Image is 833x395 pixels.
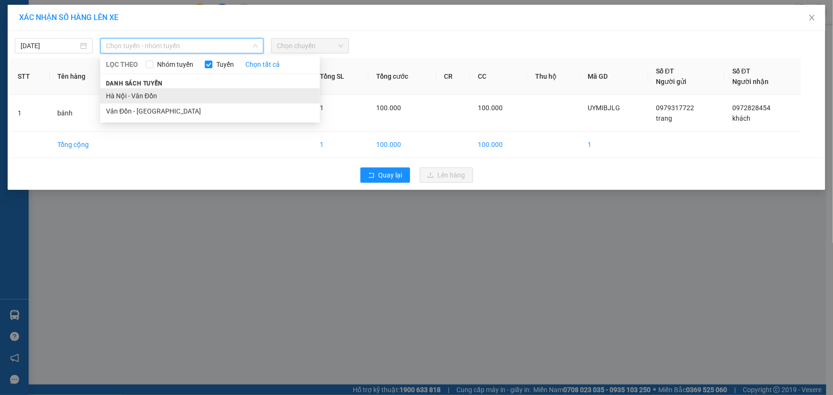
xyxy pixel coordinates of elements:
[50,95,116,132] td: bánh
[470,132,527,158] td: 100.000
[580,132,648,158] td: 1
[732,78,769,85] span: Người nhận
[436,58,470,95] th: CR
[420,167,473,183] button: uploadLên hàng
[10,58,50,95] th: STT
[732,104,770,112] span: 0972828454
[360,167,410,183] button: rollbackQuay lại
[320,104,324,112] span: 1
[153,59,197,70] span: Nhóm tuyến
[379,170,402,180] span: Quay lại
[808,14,816,21] span: close
[312,132,369,158] td: 1
[732,114,750,122] span: khách
[312,58,369,95] th: Tổng SL
[368,172,375,179] span: rollback
[21,41,78,51] input: 11/10/2025
[478,104,503,112] span: 100.000
[376,104,401,112] span: 100.000
[50,132,116,158] td: Tổng cộng
[799,5,825,31] button: Close
[106,59,138,70] span: LỌC THEO
[656,114,672,122] span: trang
[100,104,320,119] li: Vân Đồn - [GEOGRAPHIC_DATA]
[369,132,436,158] td: 100.000
[19,13,118,22] span: XÁC NHẬN SỐ HÀNG LÊN XE
[106,39,258,53] span: Chọn tuyến - nhóm tuyến
[656,104,694,112] span: 0979317722
[732,67,750,75] span: Số ĐT
[588,104,620,112] span: UYMIBJLG
[10,95,50,132] td: 1
[369,58,436,95] th: Tổng cước
[527,58,580,95] th: Thu hộ
[253,43,258,49] span: down
[50,58,116,95] th: Tên hàng
[212,59,238,70] span: Tuyến
[656,67,674,75] span: Số ĐT
[100,88,320,104] li: Hà Nội - Vân Đồn
[470,58,527,95] th: CC
[656,78,686,85] span: Người gửi
[245,59,280,70] a: Chọn tất cả
[100,79,169,88] span: Danh sách tuyến
[580,58,648,95] th: Mã GD
[277,39,343,53] span: Chọn chuyến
